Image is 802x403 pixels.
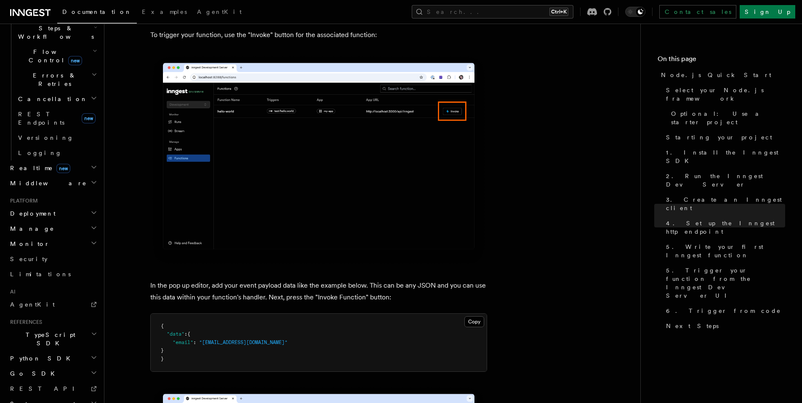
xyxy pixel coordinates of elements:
[192,3,247,23] a: AgentKit
[150,54,487,266] img: Inngest Dev Server web interface's functions tab with the invoke button highlighted
[150,280,487,303] p: In the pop up editor, add your event payload data like the example below. This can be any JSON an...
[10,385,82,392] span: REST API
[7,221,99,236] button: Manage
[666,322,719,330] span: Next Steps
[15,91,99,107] button: Cancellation
[663,130,785,145] a: Starting your project
[7,319,42,326] span: References
[7,327,99,351] button: TypeScript SDK
[7,351,99,366] button: Python SDK
[7,164,70,172] span: Realtime
[7,354,75,363] span: Python SDK
[10,256,48,262] span: Security
[659,5,736,19] a: Contact sales
[658,67,785,83] a: Node.js Quick Start
[7,331,91,347] span: TypeScript SDK
[15,71,91,88] span: Errors & Retries
[167,331,184,337] span: "data"
[18,111,64,126] span: REST Endpoints
[7,179,87,187] span: Middleware
[15,24,94,41] span: Steps & Workflows
[7,160,99,176] button: Realtimenew
[18,134,74,141] span: Versioning
[137,3,192,23] a: Examples
[15,68,99,91] button: Errors & Retries
[663,192,785,216] a: 3. Create an Inngest client
[142,8,187,15] span: Examples
[10,271,71,278] span: Limitations
[62,8,132,15] span: Documentation
[7,5,99,160] div: Inngest Functions
[15,145,99,160] a: Logging
[68,56,82,65] span: new
[663,168,785,192] a: 2. Run the Inngest Dev Server
[7,251,99,267] a: Security
[7,224,54,233] span: Manage
[15,95,88,103] span: Cancellation
[666,266,785,300] span: 5. Trigger your function from the Inngest Dev Server UI
[7,176,99,191] button: Middleware
[740,5,795,19] a: Sign Up
[7,197,38,204] span: Platform
[7,381,99,396] a: REST API
[82,113,96,123] span: new
[18,149,62,156] span: Logging
[161,347,164,353] span: }
[666,148,785,165] span: 1. Install the Inngest SDK
[7,240,50,248] span: Monitor
[56,164,70,173] span: new
[663,145,785,168] a: 1. Install the Inngest SDK
[663,239,785,263] a: 5. Write your first Inngest function
[7,369,60,378] span: Go SDK
[150,29,487,41] p: To trigger your function, use the "Invoke" button for the associated function:
[464,316,484,327] button: Copy
[161,323,164,329] span: {
[7,297,99,312] a: AgentKit
[671,109,785,126] span: Optional: Use a starter project
[666,195,785,212] span: 3. Create an Inngest client
[661,71,771,79] span: Node.js Quick Start
[7,236,99,251] button: Monitor
[15,21,99,44] button: Steps & Workflows
[161,356,164,362] span: }
[663,303,785,318] a: 6. Trigger from code
[663,318,785,334] a: Next Steps
[184,331,187,337] span: :
[663,83,785,106] a: Select your Node.js framework
[658,54,785,67] h4: On this page
[668,106,785,130] a: Optional: Use a starter project
[666,86,785,103] span: Select your Node.js framework
[7,267,99,282] a: Limitations
[10,301,55,308] span: AgentKit
[666,307,781,315] span: 6. Trigger from code
[193,339,196,345] span: :
[197,8,242,15] span: AgentKit
[173,339,193,345] span: "email"
[199,339,288,345] span: "[EMAIL_ADDRESS][DOMAIN_NAME]"
[7,209,56,218] span: Deployment
[15,130,99,145] a: Versioning
[15,48,93,64] span: Flow Control
[666,219,785,236] span: 4. Set up the Inngest http endpoint
[666,243,785,259] span: 5. Write your first Inngest function
[7,366,99,381] button: Go SDK
[666,172,785,189] span: 2. Run the Inngest Dev Server
[412,5,573,19] button: Search...Ctrl+K
[57,3,137,24] a: Documentation
[663,263,785,303] a: 5. Trigger your function from the Inngest Dev Server UI
[15,44,99,68] button: Flow Controlnew
[625,7,645,17] button: Toggle dark mode
[7,206,99,221] button: Deployment
[549,8,568,16] kbd: Ctrl+K
[666,133,772,141] span: Starting your project
[187,331,190,337] span: {
[15,107,99,130] a: REST Endpointsnew
[7,288,16,295] span: AI
[663,216,785,239] a: 4. Set up the Inngest http endpoint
